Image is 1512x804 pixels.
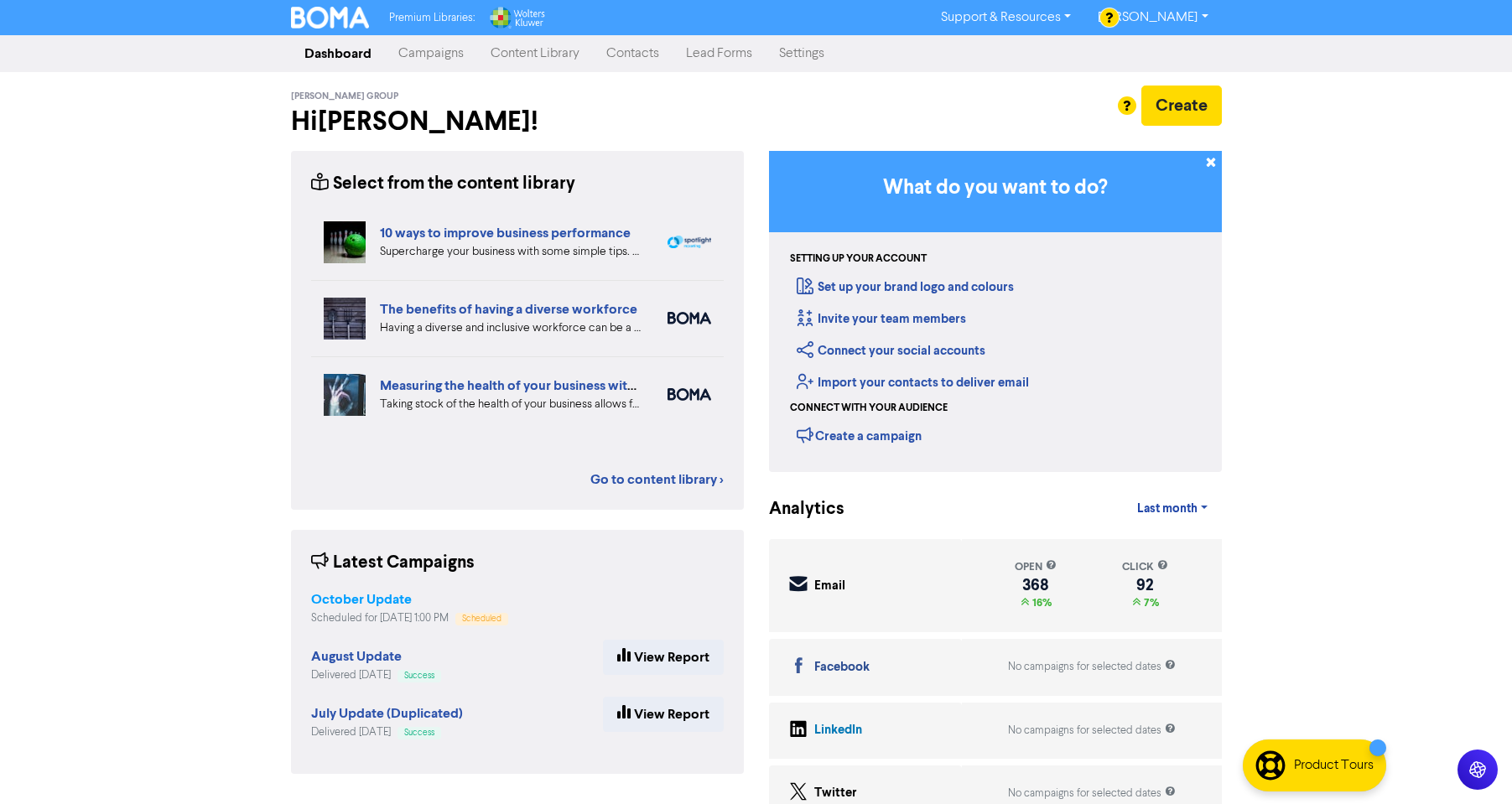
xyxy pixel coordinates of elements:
span: Premium Libraries: [389,13,475,23]
div: No campaigns for selected dates [1008,786,1176,801]
strong: July Update (Duplicated) [311,705,463,722]
div: Delivered [DATE] [311,724,463,740]
span: Scheduled [462,615,501,623]
div: Email [814,577,845,596]
div: Twitter [814,784,857,803]
div: Taking stock of the health of your business allows for more effective planning, early warning abo... [380,396,642,413]
a: Support & Resources [927,4,1084,31]
span: Success [404,729,434,737]
div: Setting up your account [790,252,927,267]
h2: Hi [PERSON_NAME] ! [291,106,744,137]
div: No campaigns for selected dates [1008,659,1176,675]
span: 16% [1029,596,1052,609]
div: 368 [1015,578,1057,592]
span: 7% [1140,596,1159,609]
strong: August Update [311,648,402,665]
a: 10 ways to improve business performance [380,225,631,241]
div: LinkedIn [814,721,862,740]
a: Contacts [593,37,673,70]
img: BOMA Logo [291,7,370,29]
a: Settings [766,37,838,70]
button: Create [1141,86,1222,126]
img: boma_accounting [668,388,711,401]
a: The benefits of having a diverse workforce [380,301,637,318]
img: spotlight [668,236,711,249]
div: Getting Started in BOMA [769,151,1222,472]
div: Facebook [814,658,870,677]
strong: October Update [311,591,412,608]
div: open [1015,559,1057,575]
div: Create a campaign [797,423,922,448]
div: Latest Campaigns [311,550,475,576]
span: Last month [1137,501,1198,516]
a: Last month [1124,492,1221,526]
a: August Update [311,651,402,664]
a: View Report [603,697,724,732]
div: click [1122,559,1168,575]
div: Delivered [DATE] [311,667,441,683]
a: July Update (Duplicated) [311,708,463,721]
a: Set up your brand logo and colours [797,279,1014,295]
a: October Update [311,594,412,607]
div: No campaigns for selected dates [1008,723,1176,739]
a: Go to content library > [590,469,724,490]
a: Invite your team members [797,311,966,327]
div: Analytics [769,496,824,522]
div: Select from the content library [311,171,575,197]
span: [PERSON_NAME] Group [291,91,398,102]
a: Lead Forms [673,37,766,70]
a: Campaigns [385,37,477,70]
iframe: Chat Widget [1428,724,1512,804]
a: [PERSON_NAME] [1084,4,1221,31]
a: View Report [603,640,724,675]
div: Connect with your audience [790,401,948,416]
span: Success [404,672,434,680]
div: Scheduled for [DATE] 1:00 PM [311,610,508,626]
a: Connect your social accounts [797,343,985,359]
a: Measuring the health of your business with ratio measures [380,377,725,394]
img: boma [668,312,711,324]
div: Supercharge your business with some simple tips. Eliminate distractions & bad customers, get a pl... [380,243,642,261]
h3: What do you want to do? [794,176,1197,200]
div: Having a diverse and inclusive workforce can be a major boost for your business. We list four of ... [380,319,642,337]
div: 92 [1122,578,1168,592]
img: Wolters Kluwer [488,7,545,29]
a: Content Library [477,37,593,70]
a: Dashboard [291,37,385,70]
a: Import your contacts to deliver email [797,375,1029,391]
